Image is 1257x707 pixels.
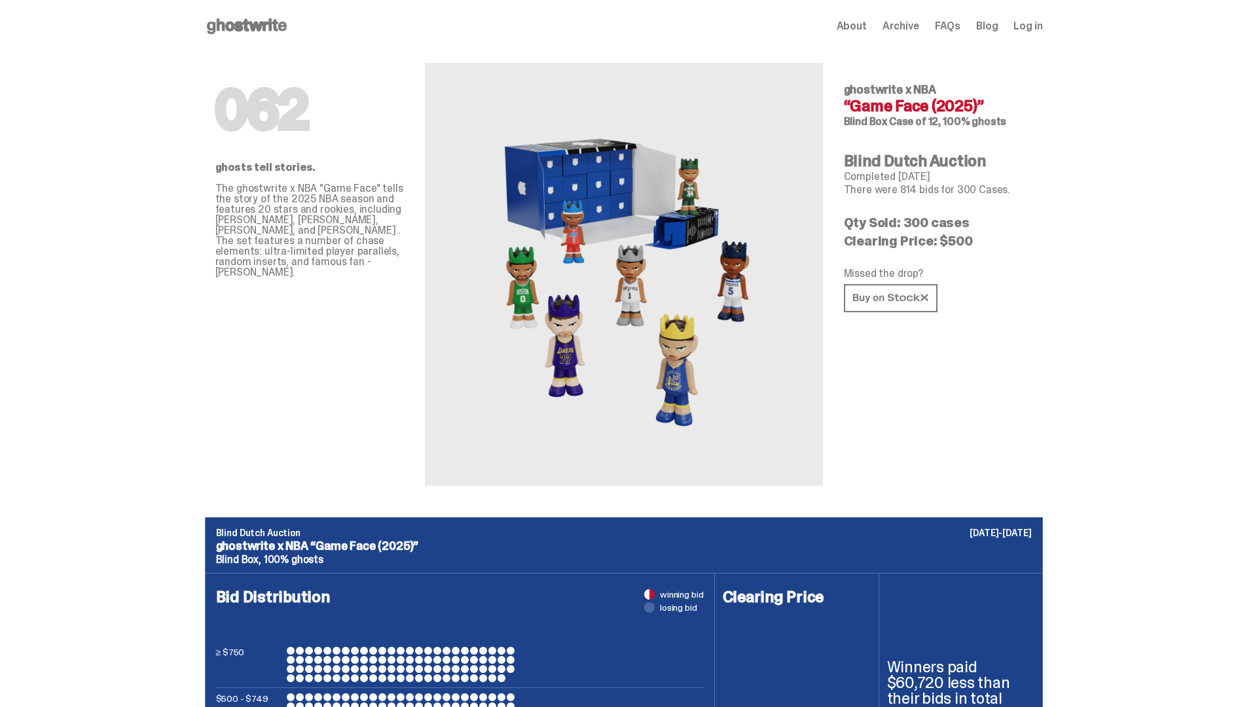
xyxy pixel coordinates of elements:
[844,234,1032,247] p: Clearing Price: $500
[844,82,936,98] span: ghostwrite x NBA
[889,115,1006,128] span: Case of 12, 100% ghosts
[970,528,1031,537] p: [DATE]-[DATE]
[264,553,323,566] span: 100% ghosts
[837,21,867,31] a: About
[844,98,1032,114] h4: “Game Face (2025)”
[660,590,703,599] span: winning bid
[660,603,697,612] span: losing bid
[935,21,960,31] a: FAQs
[844,185,1032,195] p: There were 814 bids for 300 Cases.
[844,153,1032,169] h4: Blind Dutch Auction
[844,172,1032,182] p: Completed [DATE]
[844,115,888,128] span: Blind Box
[215,84,404,136] h1: 062
[215,183,404,278] p: The ghostwrite x NBA "Game Face" tells the story of the 2025 NBA season and features 20 stars and...
[216,540,1032,552] p: ghostwrite x NBA “Game Face (2025)”
[976,21,998,31] a: Blog
[883,21,919,31] a: Archive
[844,216,1032,229] p: Qty Sold: 300 cases
[216,647,282,682] p: ≥ $750
[887,659,1034,706] p: Winners paid $60,720 less than their bids in total
[844,268,1032,279] p: Missed the drop?
[216,528,1032,537] p: Blind Dutch Auction
[216,589,704,647] h4: Bid Distribution
[1013,21,1042,31] a: Log in
[216,553,261,566] span: Blind Box,
[723,589,871,605] h4: Clearing Price
[215,162,404,173] p: ghosts tell stories.
[480,94,768,454] img: NBA&ldquo;Game Face (2025)&rdquo;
